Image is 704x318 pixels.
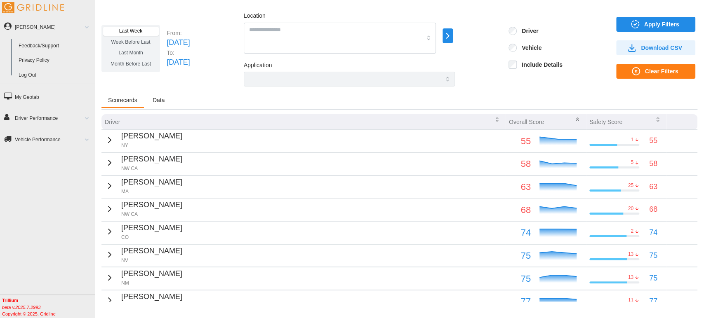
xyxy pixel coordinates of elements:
p: [PERSON_NAME] [121,246,182,257]
p: 68 [509,203,531,217]
span: Last Week [119,28,142,34]
p: NM [121,280,182,287]
p: NW CA [121,165,182,172]
p: 5 [631,159,633,166]
button: [PERSON_NAME]PA [105,291,182,310]
p: 75 [509,271,531,286]
p: 55 [649,135,657,147]
span: Scorecards [108,97,137,103]
p: [PERSON_NAME] [121,291,182,303]
button: [PERSON_NAME]CO [105,222,182,241]
span: Month Before Last [111,61,151,67]
p: 68 [649,204,657,215]
p: 63 [509,180,531,194]
p: 11 [628,297,633,304]
p: MA [121,188,182,195]
button: [PERSON_NAME]NW CA [105,199,182,218]
p: 77 [649,296,657,307]
button: Apply Filters [616,17,695,32]
span: Clear Filters [645,64,678,78]
p: 13 [628,274,633,281]
label: Driver [517,27,538,35]
p: [DATE] [167,37,190,49]
p: 63 [649,181,657,193]
p: 74 [649,227,657,238]
p: 75 [509,248,531,263]
p: From: [167,29,190,37]
a: Privacy Policy [15,53,95,68]
span: Apply Filters [644,17,679,31]
i: beta v.2025.7.2993 [2,305,40,310]
button: [PERSON_NAME]NM [105,268,182,287]
button: [PERSON_NAME]MA [105,177,182,195]
p: [PERSON_NAME] [121,268,182,280]
p: [PERSON_NAME] [121,222,182,234]
a: Feedback/Support [15,39,95,54]
span: Week Before Last [111,39,150,45]
label: Location [244,12,266,21]
b: Trillium [2,298,18,303]
label: Vehicle [517,44,542,52]
span: Data [153,97,165,103]
p: [PERSON_NAME] [121,154,182,165]
p: NY [121,142,182,149]
img: Gridline [2,2,64,13]
p: Safety Score [589,118,622,126]
p: 58 [509,157,531,171]
p: 75 [649,250,657,262]
p: NW CA [121,211,182,218]
p: 74 [509,225,531,240]
p: 58 [649,158,657,170]
a: Log Out [15,68,95,83]
p: To: [167,49,190,57]
p: NV [121,257,182,264]
p: 20 [628,205,633,212]
p: 77 [509,294,531,309]
p: Overall Score [509,118,544,126]
p: 55 [509,134,531,148]
p: [PERSON_NAME] [121,131,182,142]
p: [PERSON_NAME] [121,199,182,211]
p: [PERSON_NAME] [121,177,182,188]
span: Download CSV [641,41,682,55]
label: Application [244,61,272,70]
p: 2 [631,228,633,235]
p: 25 [628,182,633,189]
p: 13 [628,251,633,258]
p: [DATE] [167,57,190,68]
p: Driver [105,118,120,126]
p: 1 [631,136,633,143]
span: Last Month [118,50,143,56]
button: Clear Filters [616,64,695,79]
button: [PERSON_NAME]NW CA [105,154,182,172]
button: [PERSON_NAME]NY [105,131,182,149]
label: Include Details [517,61,563,69]
button: Download CSV [616,40,695,55]
p: 75 [649,273,657,284]
div: Copyright © 2025, Gridline [2,297,95,317]
p: CO [121,234,182,241]
button: [PERSON_NAME]NV [105,246,182,264]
